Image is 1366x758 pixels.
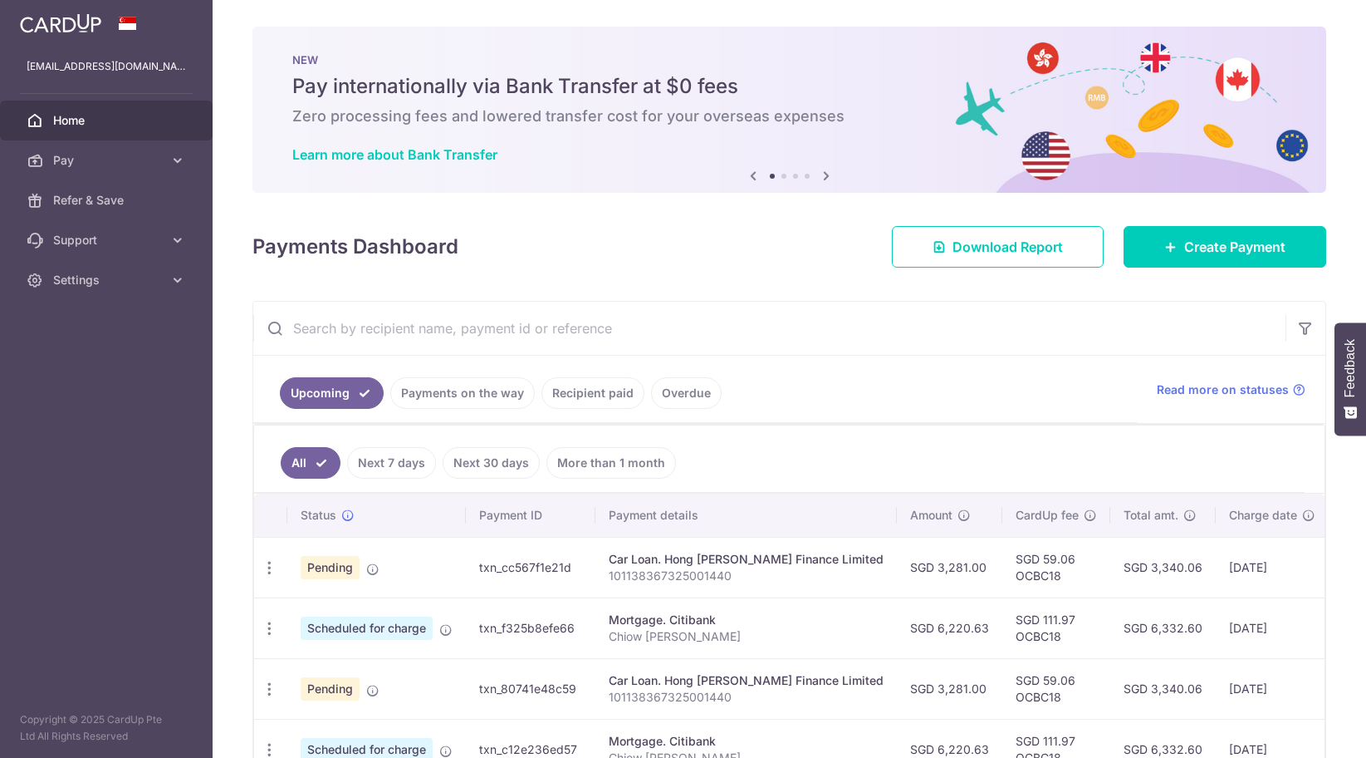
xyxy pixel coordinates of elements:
img: CardUp [20,13,101,33]
a: Recipient paid [541,377,644,409]
td: SGD 3,340.06 [1110,658,1216,719]
td: txn_f325b8efe66 [466,598,595,658]
span: Home [53,112,163,129]
td: txn_cc567f1e21d [466,537,595,598]
span: Download Report [952,237,1063,257]
span: Amount [910,507,952,524]
a: Next 30 days [443,447,540,479]
a: Payments on the way [390,377,535,409]
a: Overdue [651,377,722,409]
input: Search by recipient name, payment id or reference [253,302,1285,355]
td: [DATE] [1216,598,1329,658]
span: Read more on statuses [1157,381,1289,398]
th: Payment details [595,494,897,537]
td: SGD 6,332.60 [1110,598,1216,658]
a: Download Report [892,226,1104,268]
span: CardUp fee [1016,507,1079,524]
a: Upcoming [280,377,384,409]
td: SGD 6,220.63 [897,598,1002,658]
span: Feedback [1343,339,1358,397]
div: Mortgage. Citibank [609,612,884,628]
p: 101138367325001440 [609,689,884,706]
span: Settings [53,272,163,288]
img: Bank transfer banner [252,27,1326,193]
p: 101138367325001440 [609,568,884,584]
a: Learn more about Bank Transfer [292,146,497,163]
div: Car Loan. Hong [PERSON_NAME] Finance Limited [609,551,884,568]
span: Support [53,232,163,249]
span: Refer & Save [53,192,163,209]
td: SGD 59.06 OCBC18 [1002,658,1110,719]
a: All [281,447,340,479]
td: SGD 3,281.00 [897,658,1002,719]
span: Scheduled for charge [301,617,433,640]
a: More than 1 month [546,447,676,479]
td: SGD 3,340.06 [1110,537,1216,598]
div: Mortgage. Citibank [609,733,884,750]
td: txn_80741e48c59 [466,658,595,719]
p: [EMAIL_ADDRESS][DOMAIN_NAME] [27,58,186,75]
h4: Payments Dashboard [252,232,458,262]
a: Next 7 days [347,447,436,479]
button: Feedback - Show survey [1334,322,1366,436]
div: Car Loan. Hong [PERSON_NAME] Finance Limited [609,672,884,689]
th: Payment ID [466,494,595,537]
h5: Pay internationally via Bank Transfer at $0 fees [292,73,1286,100]
span: Charge date [1229,507,1297,524]
a: Read more on statuses [1157,381,1305,398]
span: Status [301,507,336,524]
a: Create Payment [1124,226,1326,268]
p: Chiow [PERSON_NAME] [609,628,884,645]
span: Create Payment [1184,237,1285,257]
h6: Zero processing fees and lowered transfer cost for your overseas expenses [292,106,1286,126]
td: [DATE] [1216,537,1329,598]
span: Pending [301,677,360,701]
span: Pending [301,556,360,579]
td: SGD 3,281.00 [897,537,1002,598]
td: [DATE] [1216,658,1329,719]
p: NEW [292,53,1286,66]
td: SGD 59.06 OCBC18 [1002,537,1110,598]
span: Total amt. [1124,507,1178,524]
td: SGD 111.97 OCBC18 [1002,598,1110,658]
span: Pay [53,152,163,169]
